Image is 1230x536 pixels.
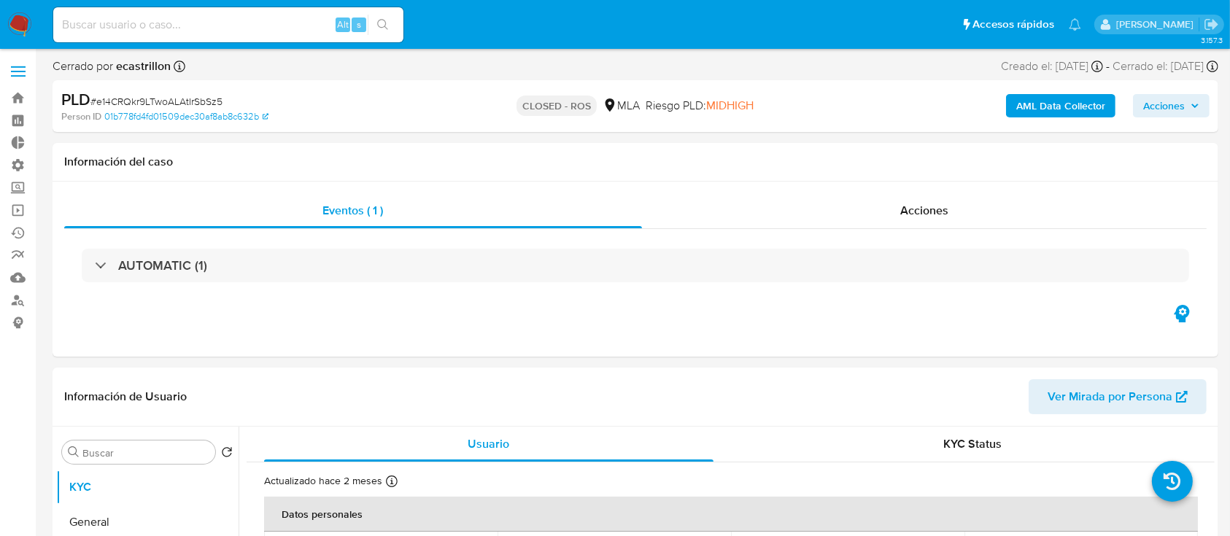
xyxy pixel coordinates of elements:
p: Actualizado hace 2 meses [264,474,382,488]
p: CLOSED - ROS [517,96,597,116]
b: Person ID [61,110,101,123]
p: ezequiel.castrillon@mercadolibre.com [1116,18,1199,31]
span: KYC Status [943,435,1002,452]
span: - [1106,58,1110,74]
span: MIDHIGH [706,97,754,114]
button: KYC [56,470,239,505]
span: Acciones [1143,94,1185,117]
button: Acciones [1133,94,1210,117]
h1: Información del caso [64,155,1207,169]
button: search-icon [368,15,398,35]
a: Notificaciones [1069,18,1081,31]
b: PLD [61,88,90,111]
input: Buscar [82,446,209,459]
h3: AUTOMATIC (1) [118,257,207,273]
b: ecastrillon [113,58,171,74]
button: AML Data Collector [1006,94,1115,117]
div: Creado el: [DATE] [1001,58,1103,74]
span: Accesos rápidos [972,17,1054,32]
span: Alt [337,18,349,31]
span: # e14CRQkr9LTwoALAtIrSbSz5 [90,94,223,109]
span: s [357,18,361,31]
h1: Información de Usuario [64,389,187,404]
span: Riesgo PLD: [646,98,754,114]
div: MLA [603,98,640,114]
button: Buscar [68,446,80,458]
a: Salir [1204,17,1219,32]
span: Acciones [900,202,948,219]
span: Eventos ( 1 ) [322,202,383,219]
div: Cerrado el: [DATE] [1113,58,1218,74]
button: Ver Mirada por Persona [1029,379,1207,414]
span: Cerrado por [53,58,171,74]
th: Datos personales [264,497,1198,532]
button: Volver al orden por defecto [221,446,233,462]
span: Usuario [468,435,509,452]
input: Buscar usuario o caso... [53,15,403,34]
b: AML Data Collector [1016,94,1105,117]
span: Ver Mirada por Persona [1048,379,1172,414]
a: 01b778fd4fd01509dec30af8ab8c632b [104,110,268,123]
div: AUTOMATIC (1) [82,249,1189,282]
